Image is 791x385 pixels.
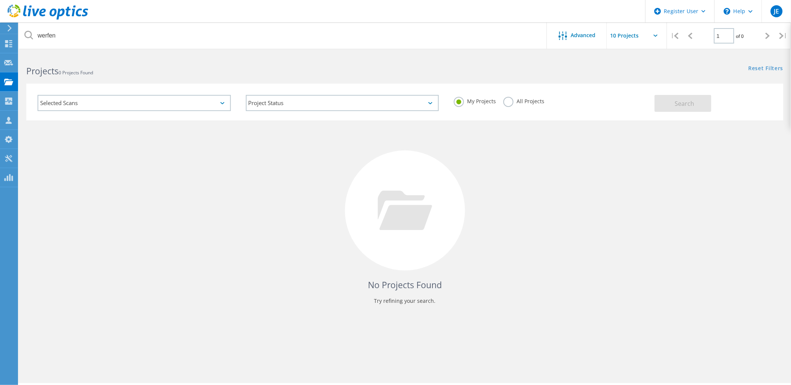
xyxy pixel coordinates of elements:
[736,33,744,39] span: of 0
[667,23,683,49] div: |
[774,8,779,14] span: JE
[503,97,544,104] label: All Projects
[246,95,439,111] div: Project Status
[19,23,547,49] input: Search projects by name, owner, ID, company, etc
[26,65,59,77] b: Projects
[571,33,596,38] span: Advanced
[59,69,93,76] span: 0 Projects Found
[34,279,776,291] h4: No Projects Found
[776,23,791,49] div: |
[34,295,776,307] p: Try refining your search.
[749,66,783,72] a: Reset Filters
[454,97,496,104] label: My Projects
[724,8,731,15] svg: \n
[675,99,695,108] span: Search
[655,95,711,112] button: Search
[38,95,231,111] div: Selected Scans
[8,16,88,21] a: Live Optics Dashboard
